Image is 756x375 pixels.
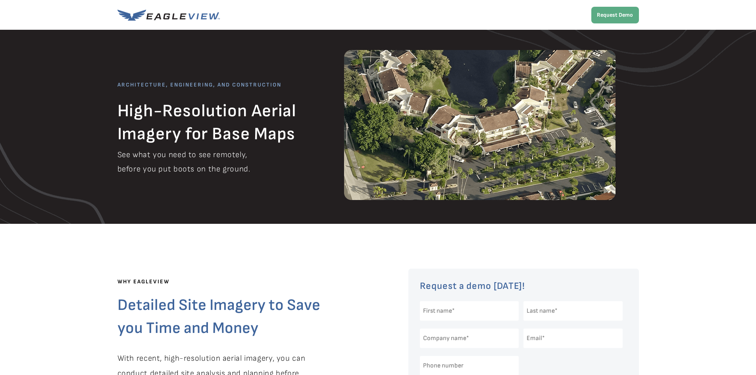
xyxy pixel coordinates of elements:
[420,280,525,292] span: Request a demo [DATE]!
[117,100,297,144] span: High-Resolution Aerial Imagery for Base Maps
[117,81,281,88] span: ARCHITECTURE, ENGINEERING, AND CONSTRUCTION
[523,329,623,348] input: Email*
[597,12,633,18] strong: Request Demo
[117,164,250,174] span: before you put boots on the ground.
[420,329,519,348] input: Company name*
[117,278,169,285] span: WHY EAGLEVIEW
[591,7,639,23] a: Request Demo
[117,296,320,338] span: Detailed Site Imagery to Save you Time and Money
[523,301,623,321] input: Last name*
[420,301,519,321] input: First name*
[117,150,247,160] span: See what you need to see remotely,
